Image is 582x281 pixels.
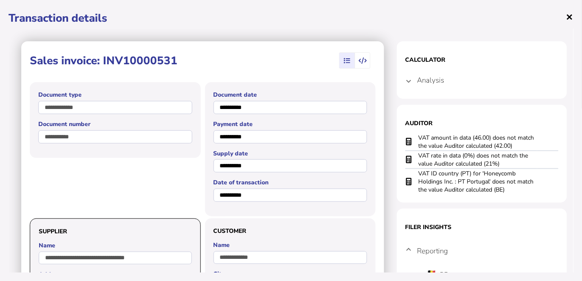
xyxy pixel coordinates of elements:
[405,56,559,64] h1: Calculator
[214,149,368,158] label: Supply date
[417,75,445,85] h4: Analysis
[339,53,355,68] mat-button-toggle: View summary
[405,119,559,127] h1: Auditor
[566,9,573,25] span: ×
[9,11,573,26] h1: Transaction details
[214,227,368,235] h3: Customer
[39,270,192,278] label: Address
[214,120,368,128] label: Payment date
[214,241,368,249] label: Name
[418,151,537,169] td: VAT rate in data (0%) does not match the value Auditor calculated (21%)
[405,223,559,231] h1: Filer Insights
[405,237,559,264] mat-expansion-panel-header: Reporting
[214,270,368,278] label: City
[405,70,559,90] mat-expansion-panel-header: Analysis
[214,178,368,186] label: Date of transaction
[440,270,448,279] span: BE
[39,241,192,249] label: Name
[355,53,370,68] mat-button-toggle: View transaction data
[418,169,537,194] td: VAT ID country (PT) for 'Honeycomb Holdings Inc. : PT Portugal' does not match the value Auditor ...
[38,91,192,99] label: Document type
[38,120,192,128] label: Document number
[428,270,436,279] img: be.png
[214,91,368,99] label: Document date
[30,53,177,68] h1: Sales invoice: INV10000531
[418,133,537,151] td: VAT amount in data (46.00) does not match the value Auditor calculated (42.00)
[417,246,448,256] h4: Reporting
[39,227,192,235] h3: Supplier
